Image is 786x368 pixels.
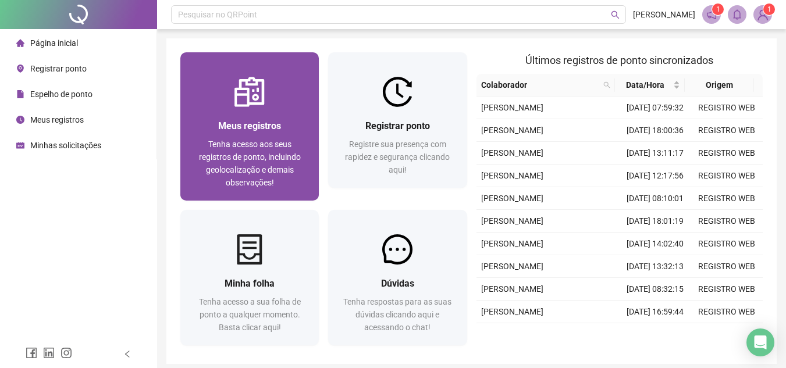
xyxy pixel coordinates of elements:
[30,64,87,73] span: Registrar ponto
[601,76,613,94] span: search
[716,5,720,13] span: 1
[691,233,763,255] td: REGISTRO WEB
[30,90,93,99] span: Espelho de ponto
[732,9,742,20] span: bell
[180,52,319,201] a: Meus registrosTenha acesso aos seus registros de ponto, incluindo geolocalização e demais observa...
[43,347,55,359] span: linkedin
[16,65,24,73] span: environment
[691,97,763,119] td: REGISTRO WEB
[691,301,763,323] td: REGISTRO WEB
[16,39,24,47] span: home
[218,120,281,131] span: Meus registros
[767,5,771,13] span: 1
[328,210,467,345] a: DúvidasTenha respostas para as suas dúvidas clicando aqui e acessando o chat!
[691,142,763,165] td: REGISTRO WEB
[620,142,691,165] td: [DATE] 13:11:17
[180,210,319,345] a: Minha folhaTenha acesso a sua folha de ponto a qualquer momento. Basta clicar aqui!
[620,97,691,119] td: [DATE] 07:59:32
[481,262,543,271] span: [PERSON_NAME]
[691,255,763,278] td: REGISTRO WEB
[199,297,301,332] span: Tenha acesso a sua folha de ponto a qualquer momento. Basta clicar aqui!
[16,116,24,124] span: clock-circle
[603,81,610,88] span: search
[685,74,754,97] th: Origem
[691,278,763,301] td: REGISTRO WEB
[16,90,24,98] span: file
[620,210,691,233] td: [DATE] 18:01:19
[345,140,450,174] span: Registre sua presença com rapidez e segurança clicando aqui!
[691,119,763,142] td: REGISTRO WEB
[343,297,451,332] span: Tenha respostas para as suas dúvidas clicando aqui e acessando o chat!
[30,141,101,150] span: Minhas solicitações
[328,52,467,188] a: Registrar pontoRegistre sua presença com rapidez e segurança clicando aqui!
[481,103,543,112] span: [PERSON_NAME]
[525,54,713,66] span: Últimos registros de ponto sincronizados
[611,10,620,19] span: search
[620,78,670,91] span: Data/Hora
[620,187,691,210] td: [DATE] 08:10:01
[712,3,724,15] sup: 1
[365,120,430,131] span: Registrar ponto
[481,194,543,203] span: [PERSON_NAME]
[481,126,543,135] span: [PERSON_NAME]
[754,6,771,23] img: 91060
[706,9,717,20] span: notification
[633,8,695,21] span: [PERSON_NAME]
[30,115,84,124] span: Meus registros
[691,210,763,233] td: REGISTRO WEB
[199,140,301,187] span: Tenha acesso aos seus registros de ponto, incluindo geolocalização e demais observações!
[26,347,37,359] span: facebook
[620,278,691,301] td: [DATE] 08:32:15
[620,233,691,255] td: [DATE] 14:02:40
[691,165,763,187] td: REGISTRO WEB
[763,3,775,15] sup: Atualize o seu contato no menu Meus Dados
[481,216,543,226] span: [PERSON_NAME]
[620,255,691,278] td: [DATE] 13:32:13
[620,301,691,323] td: [DATE] 16:59:44
[481,78,599,91] span: Colaborador
[123,350,131,358] span: left
[746,328,774,356] div: Open Intercom Messenger
[61,347,72,359] span: instagram
[481,284,543,294] span: [PERSON_NAME]
[481,148,543,158] span: [PERSON_NAME]
[691,323,763,346] td: REGISTRO WEB
[620,119,691,142] td: [DATE] 18:00:36
[381,278,414,289] span: Dúvidas
[225,278,275,289] span: Minha folha
[615,74,684,97] th: Data/Hora
[481,171,543,180] span: [PERSON_NAME]
[620,165,691,187] td: [DATE] 12:17:56
[691,187,763,210] td: REGISTRO WEB
[481,239,543,248] span: [PERSON_NAME]
[620,323,691,346] td: [DATE] 13:23:46
[481,307,543,316] span: [PERSON_NAME]
[30,38,78,48] span: Página inicial
[16,141,24,149] span: schedule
